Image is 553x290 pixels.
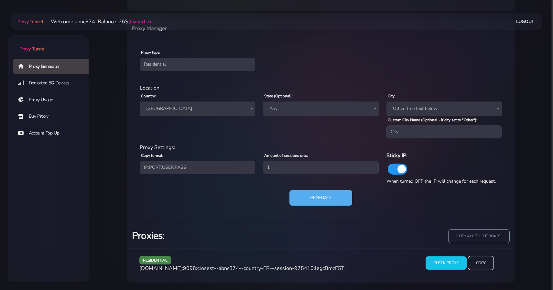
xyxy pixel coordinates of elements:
a: Buy Proxy [13,109,94,124]
a: Account Top Up [13,126,94,141]
h6: Sticky IP: [386,151,502,160]
input: City [386,125,502,138]
span: Other, free text below [386,102,502,116]
span: Other, free text below [390,104,498,113]
input: Check Proxy [426,256,467,270]
h3: Proxies: [132,229,317,242]
input: copy all to clipboard [448,229,510,243]
span: Proxy Tunnel [19,46,45,52]
button: Generate [289,190,352,206]
a: Logout [516,16,534,27]
span: When turned OFF the IP will change for each request. [386,178,496,184]
a: Proxy Tunnel [8,35,89,52]
label: Amount of sessions urls: [264,153,308,158]
a: (top-up here) [128,18,153,25]
li: Welcome abnc874. Balance: 26$ [43,18,153,26]
span: Any [263,102,378,116]
a: Proxy Generator [13,59,94,74]
span: Proxy Tunnel [17,19,43,25]
span: France [144,104,251,113]
iframe: Webchat Widget [522,259,545,282]
label: Country: [141,93,156,99]
span: [DOMAIN_NAME]:9098:closest--abnc874--country-FR--session-975410:legcBmzF5T [139,265,344,272]
div: Location: [136,84,506,92]
a: Proxy Usage [13,92,94,107]
label: Custom City Name (Optional - If city set to "Other"): [388,117,477,123]
span: residential [139,256,171,264]
label: City: [388,93,396,99]
span: France [140,102,255,116]
div: Proxy Settings: [136,144,506,151]
label: Proxy type: [141,49,160,55]
a: Dedicated 5G Devices [13,76,94,91]
input: Copy [468,256,494,270]
label: Copy format: [141,153,163,158]
label: State (Optional): [264,93,293,99]
span: Any [267,104,374,113]
a: Proxy Tunnel [16,16,43,27]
